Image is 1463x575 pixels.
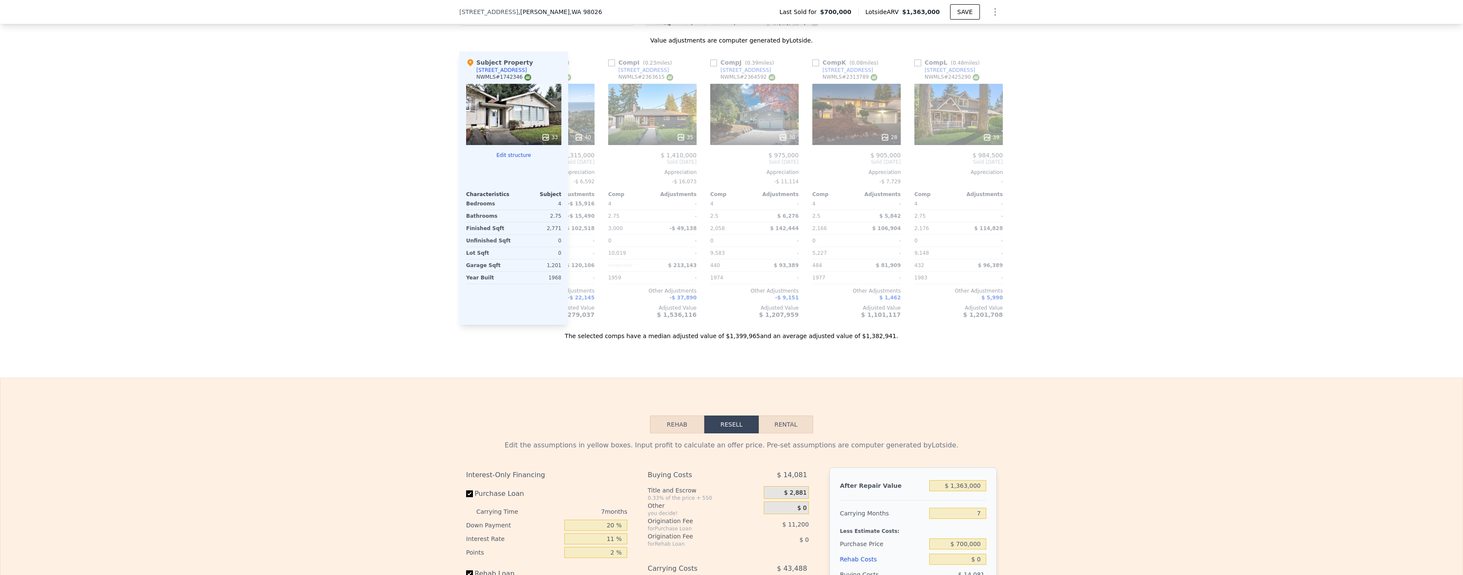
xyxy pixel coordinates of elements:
[654,198,697,210] div: -
[710,67,771,74] a: [STREET_ADDRESS]
[777,467,807,483] span: $ 14,081
[466,222,512,234] div: Finished Sqft
[840,552,926,567] div: Rehab Costs
[573,179,595,185] span: -$ 6,592
[812,305,901,311] div: Adjusted Value
[812,191,857,198] div: Comp
[710,250,725,256] span: 9,583
[840,536,926,552] div: Purchase Price
[476,67,527,74] div: [STREET_ADDRESS]
[780,8,820,16] span: Last Sold for
[840,521,986,536] div: Less Estimate Costs:
[858,247,901,259] div: -
[784,489,806,497] span: $ 2,881
[466,191,514,198] div: Characteristics
[812,159,901,165] span: Sold [DATE]
[756,247,799,259] div: -
[959,191,1003,198] div: Adjustments
[747,60,758,66] span: 0.39
[466,259,512,271] div: Garage Sqft
[953,60,964,66] span: 0.48
[552,235,595,247] div: -
[823,74,877,81] div: NWMLS # 2313789
[710,262,720,268] span: 440
[710,225,725,231] span: 2,058
[650,416,704,433] button: Rehab
[756,198,799,210] div: -
[567,201,595,207] span: -$ 15,916
[476,74,531,81] div: NWMLS # 1742346
[466,58,533,67] div: Subject Property
[720,74,775,81] div: NWMLS # 2364592
[797,504,807,512] span: $ 0
[914,262,924,268] span: 432
[947,60,983,66] span: ( miles)
[812,201,816,207] span: 4
[963,311,1003,318] span: $ 1,201,708
[774,179,799,185] span: -$ 11,114
[987,3,1004,20] button: Show Options
[820,8,851,16] span: $700,000
[960,210,1003,222] div: -
[515,247,561,259] div: 0
[759,416,813,433] button: Rental
[880,213,901,219] span: $ 5,842
[466,198,512,210] div: Bedrooms
[710,169,799,176] div: Appreciation
[648,486,760,495] div: Title and Escrow
[515,222,561,234] div: 2,771
[618,74,673,81] div: NWMLS # 2363615
[876,262,901,268] span: $ 81,909
[914,225,929,231] span: 2,176
[861,311,901,318] span: $ 1,101,117
[648,495,760,501] div: 0.33% of the price + 550
[950,4,980,20] button: SAVE
[466,490,473,497] input: Purchase Loan
[552,247,595,259] div: -
[567,295,595,301] span: -$ 22,145
[914,250,929,256] span: 9,148
[608,259,651,271] div: Unspecified
[648,517,743,525] div: Origination Fee
[783,521,809,528] span: $ 11,200
[652,191,697,198] div: Adjustments
[960,235,1003,247] div: -
[872,225,901,231] span: $ 106,904
[770,225,799,231] span: $ 142,444
[756,235,799,247] div: -
[515,235,561,247] div: 0
[515,210,561,222] div: 2.75
[710,159,799,165] span: Sold [DATE]
[669,295,697,301] span: -$ 37,890
[914,159,1003,165] span: Sold [DATE]
[710,305,799,311] div: Adjusted Value
[608,250,626,256] span: 10,019
[914,305,1003,311] div: Adjusted Value
[914,287,1003,294] div: Other Adjustments
[558,152,595,159] span: $ 1,315,000
[541,133,558,142] div: 33
[865,8,902,16] span: Lotside ARV
[514,191,561,198] div: Subject
[710,287,799,294] div: Other Adjustments
[840,478,926,493] div: After Repair Value
[871,74,877,81] img: NWMLS Logo
[914,67,975,74] a: [STREET_ADDRESS]
[779,133,795,142] div: 30
[564,225,595,231] span: -$ 102,518
[710,201,714,207] span: 4
[720,67,771,74] div: [STREET_ADDRESS]
[459,325,1004,340] div: The selected comps have a median adjusted value of $1,399,965 and an average adjusted value of $1...
[672,179,697,185] span: -$ 16,073
[774,262,799,268] span: $ 93,389
[710,272,753,284] div: 1974
[983,133,999,142] div: 39
[524,74,531,81] img: NWMLS Logo
[800,536,809,543] span: $ 0
[555,311,595,318] span: $ 1,279,037
[535,505,627,518] div: 7 months
[648,525,743,532] div: for Purchase Loan
[515,198,561,210] div: 4
[973,152,1003,159] span: $ 984,500
[466,272,512,284] div: Year Built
